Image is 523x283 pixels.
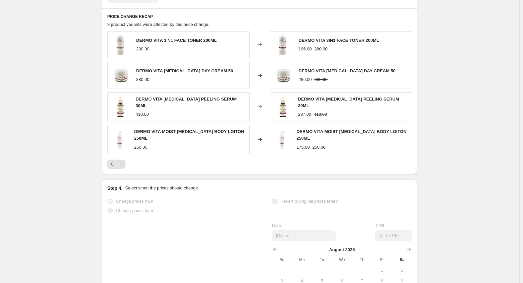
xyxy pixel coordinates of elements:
[273,97,293,117] img: 2024-08-05T104851.828_80x.png
[107,185,123,191] h2: Step 4.
[299,38,379,43] span: DERMO VITA 3IN1 FACE TONER 200ML
[107,160,126,169] nav: Pagination
[314,257,329,262] span: Tu
[372,254,392,265] th: Friday
[134,144,147,151] div: 250.00
[392,265,412,276] button: Saturday August 2 2025
[295,257,309,262] span: Mo
[111,65,131,85] img: 2024-08-05T101208.316_80x.png
[392,254,412,265] th: Saturday
[275,257,289,262] span: Su
[136,46,149,52] div: 280.00
[404,245,413,254] button: Show next month, September 2025
[314,46,328,52] strike: 280.00
[352,254,372,265] th: Thursday
[375,230,412,241] input: 12:00
[134,129,244,141] span: DERMO VITA MOIST [MEDICAL_DATA] BODY LOITON 250ML
[107,14,412,19] h6: PRICE CHANGE RECAP
[136,76,149,83] div: 380.00
[332,254,352,265] th: Wednesday
[335,257,349,262] span: We
[111,35,131,55] img: 2024-08-05T100115.304_80x.png
[297,129,406,141] span: DERMO VITA MOIST [MEDICAL_DATA] BODY LOITON 250ML
[136,38,217,43] span: DERMO VITA 3IN1 FACE TONER 200ML
[135,111,149,118] div: 410.00
[272,230,336,241] input: 8/30/2025
[116,208,153,213] span: Change prices later
[395,257,409,262] span: Sa
[136,68,233,73] span: DERMO VITA [MEDICAL_DATA] DAY CREAM 50
[312,254,332,265] th: Tuesday
[111,97,130,117] img: 2024-08-05T104851.828_80x.png
[375,268,389,273] span: 1
[375,223,384,228] span: Time
[107,160,117,169] button: Previous
[375,257,389,262] span: Fr
[111,130,129,150] img: 2024-08-05T095144.915_80x.png
[312,144,326,151] strike: 250.00
[116,199,153,204] span: Change prices now
[395,268,409,273] span: 2
[297,144,310,151] div: 175.00
[292,254,312,265] th: Monday
[273,65,293,85] img: 2024-08-05T101208.316_80x.png
[314,111,327,118] strike: 410.00
[273,35,293,55] img: 2024-08-05T100115.304_80x.png
[298,97,399,108] span: DERMO VITA [MEDICAL_DATA] PEELING SERUM 30ML
[271,245,280,254] button: Show previous month, July 2025
[272,254,292,265] th: Sunday
[372,265,392,276] button: Friday August 1 2025
[299,76,312,83] div: 266.00
[281,199,338,204] span: Revert to original prices later?
[298,111,311,118] div: 287.00
[135,97,236,108] span: DERMO VITA [MEDICAL_DATA] PEELING SERUM 30ML
[107,22,210,27] span: 9 product variants were affected by this price change:
[273,130,291,150] img: 2024-08-05T095144.915_80x.png
[299,68,395,73] span: DERMO VITA [MEDICAL_DATA] DAY CREAM 50
[272,223,281,228] span: Date
[125,185,198,191] p: Select when the prices should change
[314,76,328,83] strike: 380.00
[355,257,369,262] span: Th
[299,46,312,52] div: 196.00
